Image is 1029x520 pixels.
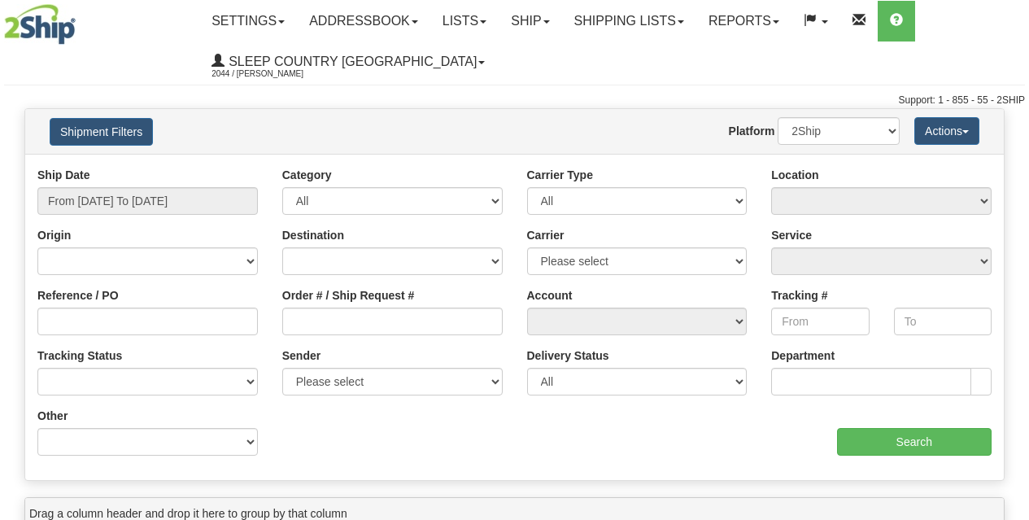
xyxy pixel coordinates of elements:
img: logo2044.jpg [4,4,76,45]
span: Sleep Country [GEOGRAPHIC_DATA] [225,55,477,68]
label: Tracking Status [37,347,122,364]
a: Sleep Country [GEOGRAPHIC_DATA] 2044 / [PERSON_NAME] [199,42,497,82]
label: Order # / Ship Request # [282,287,415,304]
input: From [771,308,869,335]
a: Settings [199,1,297,42]
button: Shipment Filters [50,118,153,146]
label: Account [527,287,573,304]
label: Category [282,167,332,183]
iframe: chat widget [992,177,1027,343]
a: Reports [696,1,791,42]
a: Shipping lists [562,1,696,42]
div: Support: 1 - 855 - 55 - 2SHIP [4,94,1025,107]
label: Destination [282,227,344,243]
a: Lists [430,1,499,42]
input: To [894,308,992,335]
a: Ship [499,1,561,42]
label: Reference / PO [37,287,119,304]
label: Department [771,347,835,364]
label: Tracking # [771,287,827,304]
label: Carrier Type [527,167,593,183]
label: Service [771,227,812,243]
label: Other [37,408,68,424]
a: Addressbook [297,1,430,42]
label: Origin [37,227,71,243]
label: Sender [282,347,320,364]
label: Ship Date [37,167,90,183]
label: Delivery Status [527,347,609,364]
span: 2044 / [PERSON_NAME] [211,66,334,82]
button: Actions [914,117,979,145]
label: Platform [729,123,775,139]
label: Carrier [527,227,565,243]
label: Location [771,167,818,183]
input: Search [837,428,992,456]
